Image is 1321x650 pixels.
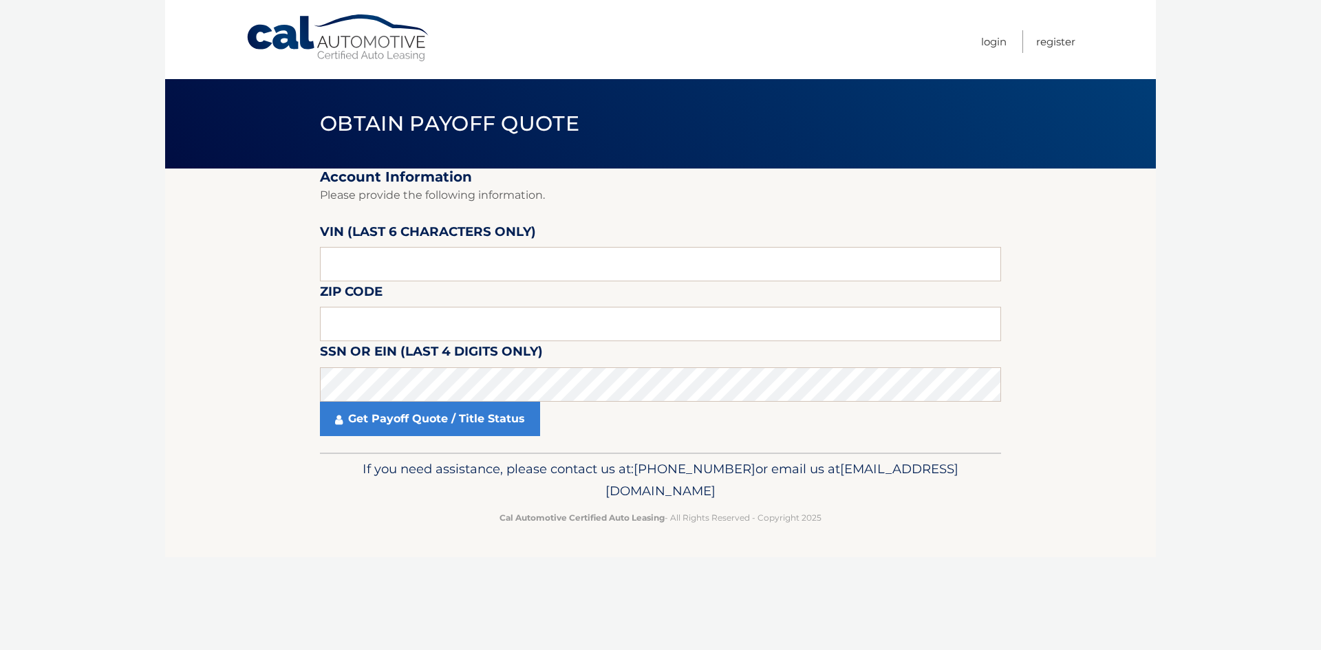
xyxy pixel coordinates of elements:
label: VIN (last 6 characters only) [320,221,536,247]
a: Get Payoff Quote / Title Status [320,402,540,436]
a: Login [981,30,1007,53]
p: Please provide the following information. [320,186,1001,205]
label: SSN or EIN (last 4 digits only) [320,341,543,367]
a: Cal Automotive [246,14,431,63]
h2: Account Information [320,169,1001,186]
label: Zip Code [320,281,383,307]
a: Register [1036,30,1075,53]
p: If you need assistance, please contact us at: or email us at [329,458,992,502]
span: Obtain Payoff Quote [320,111,579,136]
strong: Cal Automotive Certified Auto Leasing [500,512,665,523]
span: [PHONE_NUMBER] [634,461,755,477]
p: - All Rights Reserved - Copyright 2025 [329,510,992,525]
